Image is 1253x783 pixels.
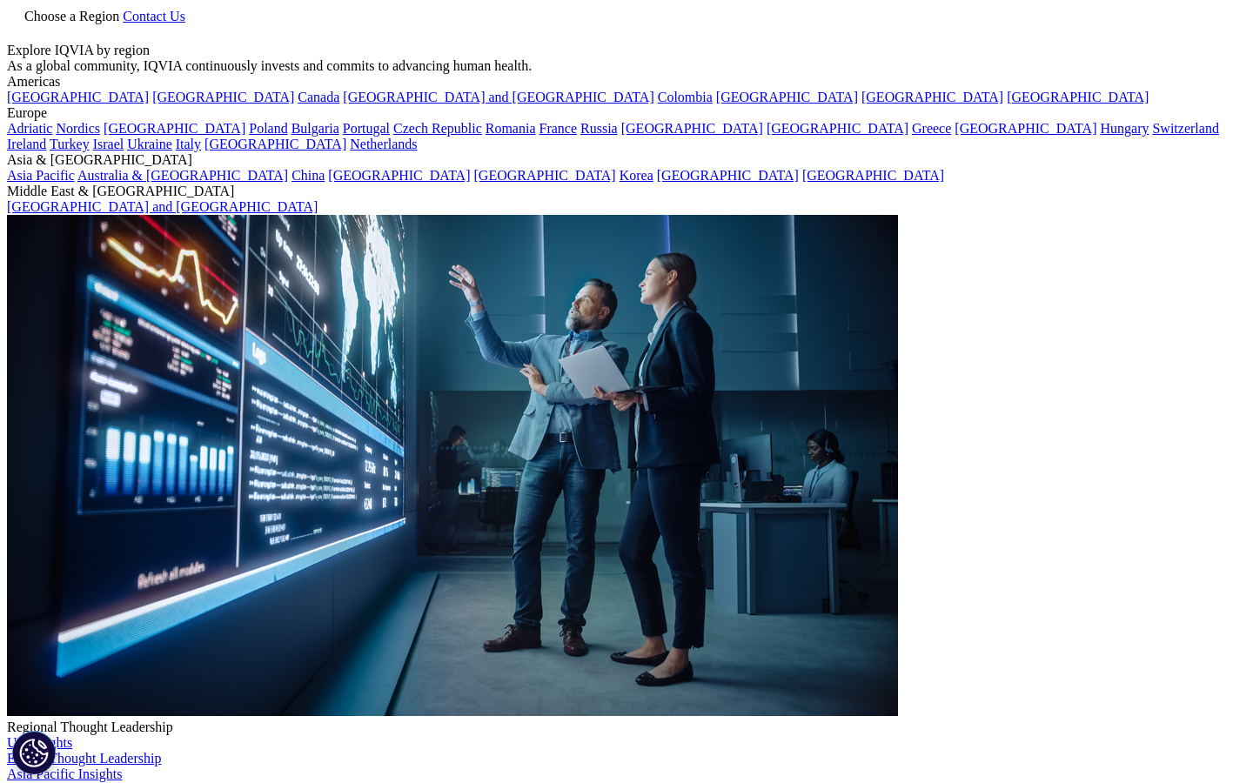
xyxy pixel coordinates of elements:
[474,168,616,183] a: [GEOGRAPHIC_DATA]
[50,137,90,151] a: Turkey
[7,137,46,151] a: Ireland
[1007,90,1149,104] a: [GEOGRAPHIC_DATA]
[204,137,346,151] a: [GEOGRAPHIC_DATA]
[393,121,482,136] a: Czech Republic
[291,168,325,183] a: China
[7,74,1246,90] div: Americas
[7,152,1246,168] div: Asia & [GEOGRAPHIC_DATA]
[1100,121,1149,136] a: Hungary
[621,121,763,136] a: [GEOGRAPHIC_DATA]
[7,735,72,750] a: US Insights
[127,137,172,151] a: Ukraine
[7,90,149,104] a: [GEOGRAPHIC_DATA]
[7,215,898,716] img: 2093_analyzing-data-using-big-screen-display-and-laptop.png
[1152,121,1218,136] a: Switzerland
[123,9,185,23] a: Contact Us
[12,731,56,774] button: Configuración de cookies
[77,168,288,183] a: Australia & [GEOGRAPHIC_DATA]
[7,766,122,781] a: Asia Pacific Insights
[343,121,390,136] a: Portugal
[657,168,799,183] a: [GEOGRAPHIC_DATA]
[176,137,201,151] a: Italy
[104,121,245,136] a: [GEOGRAPHIC_DATA]
[716,90,858,104] a: [GEOGRAPHIC_DATA]
[152,90,294,104] a: [GEOGRAPHIC_DATA]
[93,137,124,151] a: Israel
[620,168,653,183] a: Korea
[955,121,1096,136] a: [GEOGRAPHIC_DATA]
[539,121,578,136] a: France
[7,719,1246,735] div: Regional Thought Leadership
[802,168,944,183] a: [GEOGRAPHIC_DATA]
[7,168,75,183] a: Asia Pacific
[343,90,653,104] a: [GEOGRAPHIC_DATA] and [GEOGRAPHIC_DATA]
[7,751,161,766] a: EMEA Thought Leadership
[580,121,618,136] a: Russia
[24,9,119,23] span: Choose a Region
[767,121,908,136] a: [GEOGRAPHIC_DATA]
[912,121,951,136] a: Greece
[486,121,536,136] a: Romania
[861,90,1003,104] a: [GEOGRAPHIC_DATA]
[7,43,1246,58] div: Explore IQVIA by region
[658,90,713,104] a: Colombia
[249,121,287,136] a: Poland
[328,168,470,183] a: [GEOGRAPHIC_DATA]
[291,121,339,136] a: Bulgaria
[7,105,1246,121] div: Europe
[7,199,318,214] a: [GEOGRAPHIC_DATA] and [GEOGRAPHIC_DATA]
[56,121,100,136] a: Nordics
[350,137,417,151] a: Netherlands
[298,90,339,104] a: Canada
[7,121,52,136] a: Adriatic
[7,58,1246,74] div: As a global community, IQVIA continuously invests and commits to advancing human health.
[7,184,1246,199] div: Middle East & [GEOGRAPHIC_DATA]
